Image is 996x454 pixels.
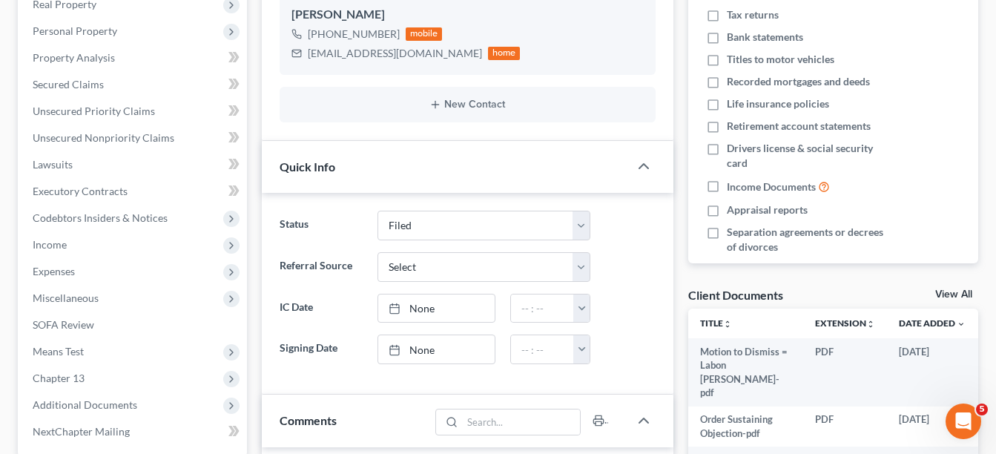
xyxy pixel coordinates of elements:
td: Order Sustaining Objection-pdf [688,407,803,447]
label: Status [272,211,370,240]
span: Property Analysis [33,51,115,64]
a: Executory Contracts [21,178,247,205]
span: Executory Contracts [33,185,128,197]
td: PDF [803,338,887,407]
a: Lawsuits [21,151,247,178]
span: Unsecured Nonpriority Claims [33,131,174,144]
a: NextChapter Mailing [21,418,247,445]
a: Unsecured Nonpriority Claims [21,125,247,151]
button: New Contact [291,99,644,111]
a: Date Added expand_more [899,318,966,329]
a: SOFA Review [21,312,247,338]
span: Retirement account statements [727,119,871,134]
input: -- : -- [511,335,574,363]
label: IC Date [272,294,370,323]
a: View All [935,289,972,300]
span: Income Documents [727,180,816,194]
div: [PERSON_NAME] [291,6,644,24]
span: Titles to motor vehicles [727,52,834,67]
span: Comments [280,413,337,427]
span: Separation agreements or decrees of divorces [727,225,893,254]
a: None [378,295,495,323]
div: [EMAIL_ADDRESS][DOMAIN_NAME] [308,46,482,61]
span: Expenses [33,265,75,277]
span: Life insurance policies [727,96,829,111]
i: unfold_more [723,320,732,329]
span: Personal Property [33,24,117,37]
a: Titleunfold_more [700,318,732,329]
td: [DATE] [887,407,977,447]
span: Appraisal reports [727,203,808,217]
i: expand_more [957,320,966,329]
label: Signing Date [272,335,370,364]
span: Bank statements [727,30,803,45]
span: Chapter 13 [33,372,85,384]
i: unfold_more [866,320,875,329]
div: home [488,47,521,60]
span: Miscellaneous [33,292,99,304]
a: Unsecured Priority Claims [21,98,247,125]
span: Codebtors Insiders & Notices [33,211,168,224]
input: -- : -- [511,295,574,323]
a: Extensionunfold_more [815,318,875,329]
span: Recorded mortgages and deeds [727,74,870,89]
span: NextChapter Mailing [33,425,130,438]
a: None [378,335,495,363]
span: Unsecured Priority Claims [33,105,155,117]
span: Income [33,238,67,251]
span: Tax returns [727,7,779,22]
span: Means Test [33,345,84,358]
label: Referral Source [272,252,370,282]
span: Drivers license & social security card [727,141,893,171]
a: Secured Claims [21,71,247,98]
a: Property Analysis [21,45,247,71]
span: Lawsuits [33,158,73,171]
td: [DATE] [887,338,977,407]
td: PDF [803,407,887,447]
td: Motion to Dismiss = Labon [PERSON_NAME]-pdf [688,338,803,407]
span: SOFA Review [33,318,94,331]
iframe: Intercom live chat [946,404,981,439]
div: mobile [406,27,443,41]
div: Client Documents [688,287,783,303]
span: Secured Claims [33,78,104,91]
span: Additional Documents [33,398,137,411]
div: [PHONE_NUMBER] [308,27,400,42]
span: Quick Info [280,159,335,174]
input: Search... [463,409,581,435]
span: 5 [976,404,988,415]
